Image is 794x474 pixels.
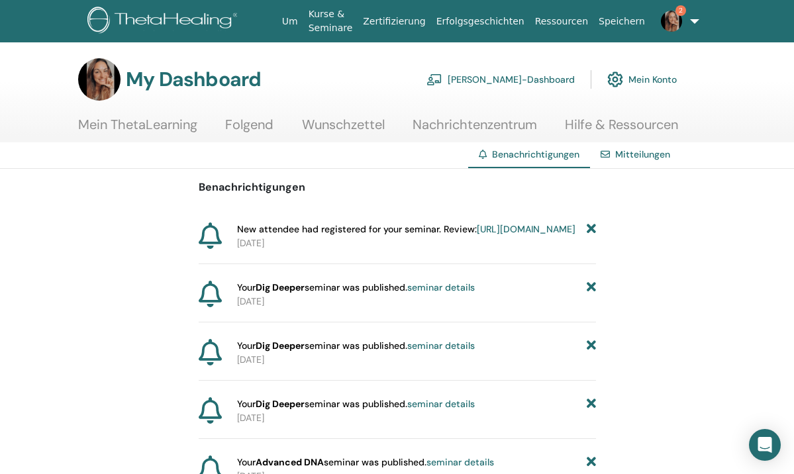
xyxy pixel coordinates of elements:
[237,411,596,425] p: [DATE]
[277,9,303,34] a: Um
[661,11,682,32] img: default.jpg
[237,281,475,295] span: Your seminar was published.
[237,455,494,469] span: Your seminar was published.
[426,456,494,468] a: seminar details
[126,68,261,91] h3: My Dashboard
[749,429,781,461] div: Open Intercom Messenger
[303,2,358,40] a: Kurse & Seminare
[256,398,305,410] strong: Dig Deeper
[237,222,575,236] span: New attendee had registered for your seminar. Review:
[78,117,197,142] a: Mein ThetaLearning
[492,148,579,160] span: Benachrichtigungen
[407,281,475,293] a: seminar details
[607,68,623,91] img: cog.svg
[407,398,475,410] a: seminar details
[593,9,650,34] a: Speichern
[237,353,596,367] p: [DATE]
[431,9,530,34] a: Erfolgsgeschichten
[237,339,475,353] span: Your seminar was published.
[256,281,305,293] strong: Dig Deeper
[237,295,596,308] p: [DATE]
[477,223,575,235] a: [URL][DOMAIN_NAME]
[607,65,677,94] a: Mein Konto
[87,7,242,36] img: logo.png
[413,117,537,142] a: Nachrichtenzentrum
[675,5,686,16] span: 2
[426,73,442,85] img: chalkboard-teacher.svg
[358,9,430,34] a: Zertifizierung
[237,397,475,411] span: Your seminar was published.
[407,340,475,352] a: seminar details
[302,117,385,142] a: Wunschzettel
[256,340,305,352] strong: Dig Deeper
[565,117,678,142] a: Hilfe & Ressourcen
[199,179,596,195] p: Benachrichtigungen
[615,148,670,160] a: Mitteilungen
[78,58,121,101] img: default.jpg
[256,456,324,468] strong: Advanced DNA
[225,117,273,142] a: Folgend
[237,236,596,250] p: [DATE]
[426,65,575,94] a: [PERSON_NAME]-Dashboard
[530,9,593,34] a: Ressourcen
